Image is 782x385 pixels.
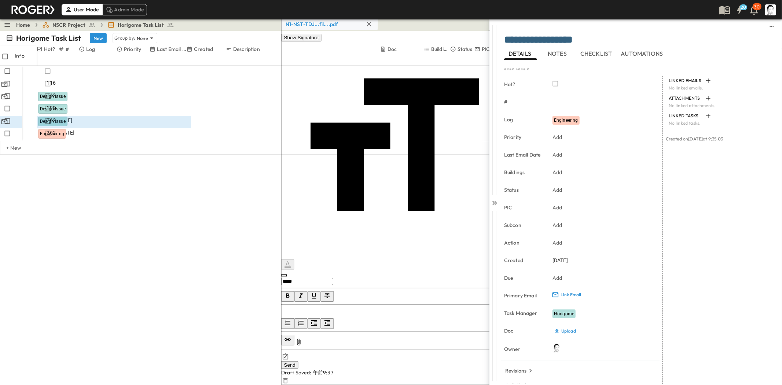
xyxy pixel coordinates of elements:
[767,22,776,31] button: sidedrawer-menu
[321,291,334,302] button: Format text as strikethrough
[157,45,187,53] p: Last Email Date
[281,294,294,301] span: Bold (Ctrl+B)
[281,369,494,376] p: Draft Saved: 午前9:37
[505,367,527,374] p: Revisions
[504,116,542,123] p: Log
[669,85,772,91] p: No linked emails.
[552,239,562,246] p: Add
[621,51,665,57] span: AUTOMATIONS
[124,45,141,53] p: Priority
[281,322,294,328] span: Unordered List (Ctrl + Shift + 8)
[281,335,294,345] button: Insert Link
[294,322,308,328] span: Ordered List (Ctrl + Shift + 7)
[504,169,542,176] p: Buildings
[62,4,102,15] div: User Mode
[554,311,574,316] span: Horigome
[16,21,179,29] nav: breadcrumbs
[52,21,85,29] span: NSCR Project
[504,239,542,246] p: Action
[552,326,577,337] button: Upload
[137,34,148,42] p: None
[548,51,568,57] span: NOTES
[554,118,578,123] span: Engineering
[16,33,81,43] p: Horigome Task List
[669,95,702,101] p: ATTACHMENTS
[6,144,11,151] p: + New
[504,81,542,88] p: Hot?
[86,45,95,53] p: Log
[580,51,614,57] span: CHECKLIST
[194,45,213,53] p: Created
[281,338,294,345] span: Insert Link (Ctrl + K)
[741,4,746,10] h6: 20
[669,103,772,109] p: No linked attachments.
[284,250,497,257] span: Font Size
[321,318,334,329] button: Outdent
[504,257,542,264] p: Created
[669,113,702,119] p: LINKED TASKS
[504,221,542,229] p: Subcon
[755,4,760,10] p: 30
[502,366,537,376] button: Revisions
[552,274,562,282] p: Add
[669,120,772,126] p: No linked tasks.
[66,45,69,53] p: #
[114,34,135,42] p: Group by:
[308,294,321,301] span: Underline (Ctrl+U)
[118,21,164,29] span: Horigome Task List
[281,41,506,259] div: Font Size
[504,204,542,211] p: PIC
[321,322,334,328] span: Outdent (Shift + Tab)
[102,4,147,15] div: Admin Mode
[281,291,294,302] button: Format text as bold. Shortcut: Ctrl+B
[561,292,581,298] p: Link Email
[281,352,290,361] button: Add Template
[504,133,542,141] p: Priority
[308,318,321,329] button: Indent
[321,294,334,301] span: Strikethrough
[294,291,308,302] button: Format text as italic. Shortcut: Ctrl+I
[504,345,542,353] p: Owner
[552,257,568,264] span: [DATE]
[504,327,542,334] p: Doc
[504,98,542,106] p: #
[509,51,533,57] span: DETAILS
[504,292,542,299] p: Primary Email
[286,21,338,28] span: N1-NST-TDJ...fil....pdf
[552,204,562,211] p: Add
[552,133,562,141] p: Add
[550,290,584,300] button: Link Email
[294,338,303,346] button: Add Attachments
[504,309,542,317] p: Task Manager
[90,33,107,43] button: New
[552,169,562,176] p: Add
[44,45,55,53] p: Hot?
[504,151,542,158] p: Last Email Date
[294,294,308,301] span: Italic (Ctrl+I)
[308,322,321,328] span: Indent (Tab)
[15,45,37,66] div: Info
[552,151,562,158] p: Add
[281,34,322,41] button: Show Signature
[552,344,561,352] img: Profile Picture
[308,291,321,302] button: Format text underlined. Shortcut: Ctrl+U
[233,45,260,53] p: Description
[294,318,308,329] button: Ordered List
[504,274,542,282] p: Due
[669,78,702,84] p: LINKED EMAILS
[281,361,298,369] button: Send
[552,221,562,229] p: Add
[281,263,294,269] span: Color
[504,186,542,194] p: Status
[16,21,30,29] a: Home
[666,136,723,142] span: Created on [DATE] at 9:35:03
[765,4,776,15] img: Profile Picture
[561,328,576,334] p: Upload
[281,308,506,318] div: ​
[552,186,562,194] p: Add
